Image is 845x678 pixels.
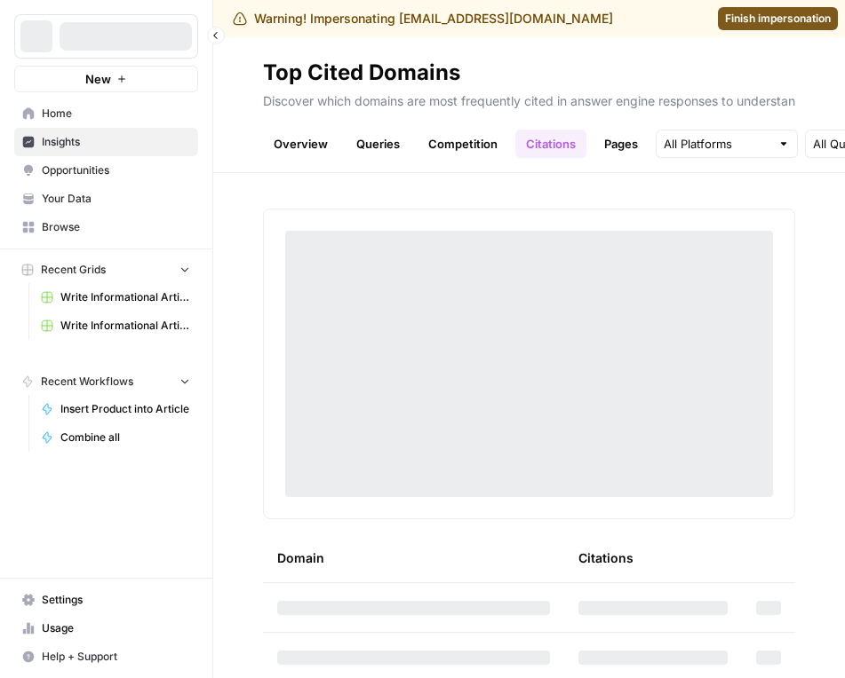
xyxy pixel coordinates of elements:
[346,130,411,158] a: Queries
[33,283,198,311] a: Write Informational Article
[14,66,198,92] button: New
[14,368,198,395] button: Recent Workflows
[14,586,198,614] a: Settings
[263,59,460,87] div: Top Cited Domains
[263,87,795,110] p: Discover which domains are most frequently cited in answer engine responses to understand the aut...
[14,185,198,213] a: Your Data
[14,128,198,156] a: Insights
[594,130,649,158] a: Pages
[42,191,190,207] span: Your Data
[418,130,508,158] a: Competition
[14,614,198,643] a: Usage
[60,430,190,445] span: Combine all
[42,162,190,178] span: Opportunities
[42,219,190,235] span: Browse
[60,401,190,417] span: Insert Product into Article
[42,649,190,665] span: Help + Support
[33,311,198,340] a: Write Informational Article
[578,533,634,582] div: Citations
[42,106,190,122] span: Home
[14,643,198,671] button: Help + Support
[14,99,198,128] a: Home
[515,130,586,158] a: Citations
[85,70,111,88] span: New
[41,262,106,278] span: Recent Grids
[33,423,198,452] a: Combine all
[33,395,198,423] a: Insert Product into Article
[14,156,198,185] a: Opportunities
[664,135,770,153] input: All Platforms
[60,318,190,334] span: Write Informational Article
[263,130,339,158] a: Overview
[725,11,831,27] span: Finish impersonation
[60,289,190,305] span: Write Informational Article
[42,620,190,636] span: Usage
[14,213,198,241] a: Browse
[233,10,613,28] div: Warning! Impersonating [EMAIL_ADDRESS][DOMAIN_NAME]
[42,592,190,608] span: Settings
[14,256,198,283] button: Recent Grids
[41,374,133,390] span: Recent Workflows
[718,7,838,30] a: Finish impersonation
[42,134,190,150] span: Insights
[277,533,550,582] div: Domain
